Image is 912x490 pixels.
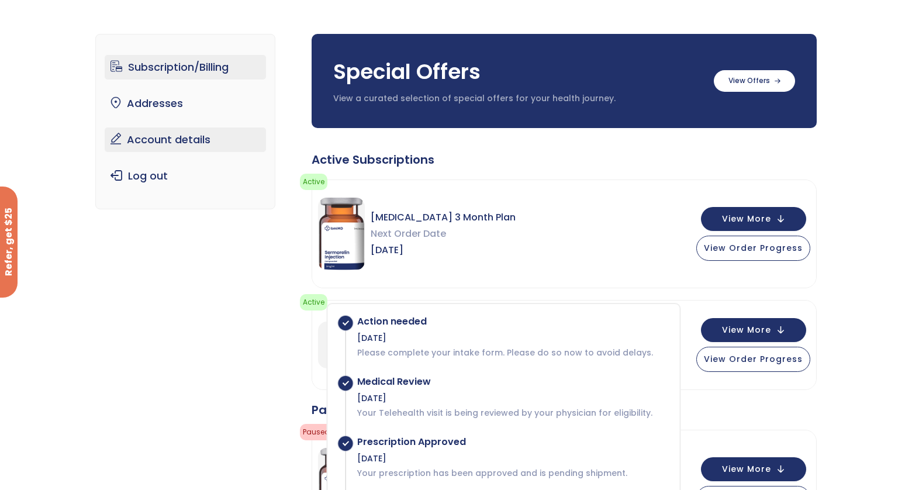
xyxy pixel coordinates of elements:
h3: Special Offers [333,57,702,87]
button: View Order Progress [696,347,810,372]
span: View More [722,326,771,334]
div: Paused Subscriptions [312,402,817,418]
p: View a curated selection of special offers for your health journey. [333,93,702,105]
a: Account details [105,127,267,152]
span: [DATE] [371,242,516,258]
a: Log out [105,164,267,188]
span: View Order Progress [704,353,803,365]
span: Paused [300,424,333,440]
nav: Account pages [95,34,276,209]
span: View More [722,465,771,473]
p: Your Telehealth visit is being reviewed by your physician for eligibility. [357,407,668,419]
div: [DATE] [357,453,668,464]
div: [DATE] [357,392,668,404]
span: View Order Progress [704,242,803,254]
div: Prescription Approved [357,436,668,448]
div: [DATE] [357,332,668,344]
span: View More [722,215,771,223]
div: Active Subscriptions [312,151,817,168]
a: Addresses [105,91,267,116]
button: View More [701,207,806,231]
button: View More [701,318,806,342]
span: [MEDICAL_DATA] 3 Month Plan [371,209,516,226]
span: Next Order Date [371,226,516,242]
span: Active [300,174,327,190]
img: Sermorelin 3 Month Plan [318,198,365,270]
p: Your prescription has been approved and is pending shipment. [357,467,668,479]
div: Medical Review [357,376,668,388]
span: Active [300,294,327,310]
div: Action needed [357,316,668,327]
p: Please complete your intake form. Please do so now to avoid delays. [357,347,668,358]
button: View Order Progress [696,236,810,261]
img: GLP-1 3 Month Treatment Plan [318,322,365,368]
a: Subscription/Billing [105,55,267,80]
button: View More [701,457,806,481]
